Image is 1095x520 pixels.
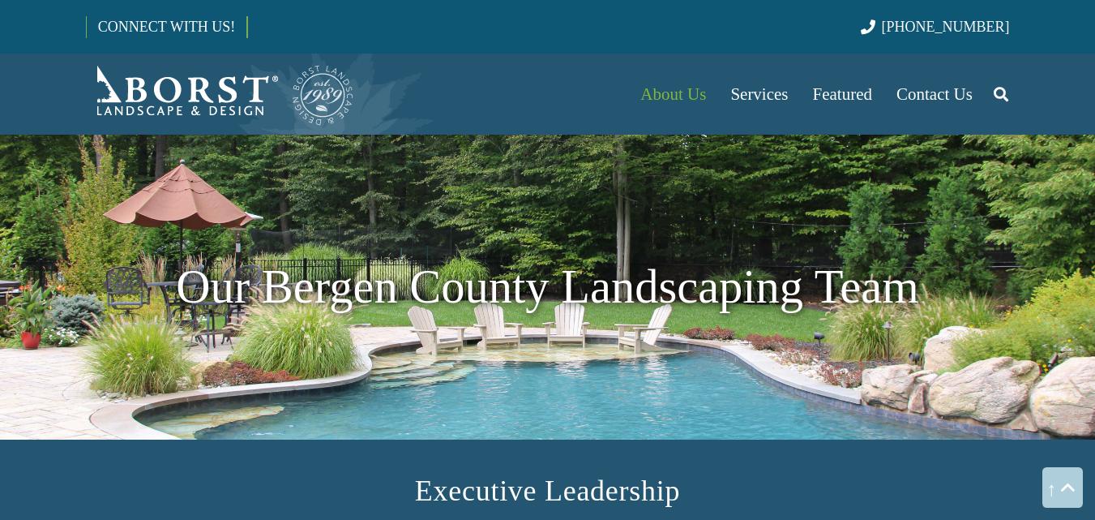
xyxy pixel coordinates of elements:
a: Featured [801,54,884,135]
a: About Us [628,54,718,135]
h2: Executive Leadership [86,469,1010,513]
span: Featured [813,84,872,104]
span: About Us [640,84,706,104]
a: [PHONE_NUMBER] [861,19,1009,35]
a: Contact Us [884,54,985,135]
span: Contact Us [896,84,973,104]
span: [PHONE_NUMBER] [882,19,1010,35]
a: Services [718,54,800,135]
a: CONNECT WITH US! [87,7,246,46]
h1: Our Bergen County Landscaping Team [86,251,1010,323]
span: Services [730,84,788,104]
a: Search [985,74,1017,114]
a: Borst-Logo [86,62,355,127]
a: Back to top [1042,467,1083,508]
